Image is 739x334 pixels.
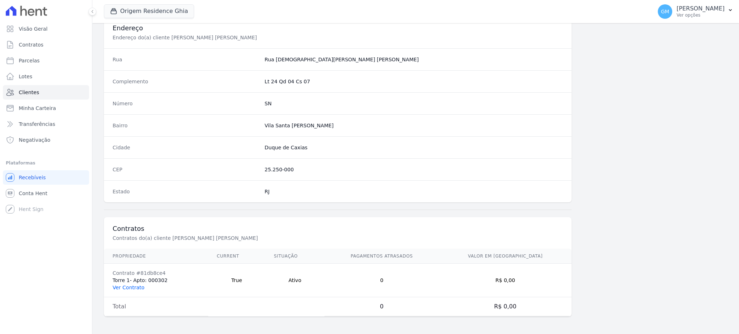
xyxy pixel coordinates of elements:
div: Plataformas [6,159,86,167]
span: Conta Hent [19,190,47,197]
span: GM [661,9,669,14]
dd: 25.250-000 [264,166,563,173]
dd: Rua [DEMOGRAPHIC_DATA][PERSON_NAME] [PERSON_NAME] [264,56,563,63]
a: Parcelas [3,53,89,68]
span: Parcelas [19,57,40,64]
span: Visão Geral [19,25,48,32]
a: Recebíveis [3,170,89,185]
a: Conta Hent [3,186,89,201]
a: Negativação [3,133,89,147]
dt: Bairro [113,122,259,129]
dt: Cidade [113,144,259,151]
td: Ativo [265,264,324,297]
dd: Lt 24 Qd 04 Cs 07 [264,78,563,85]
dt: Complemento [113,78,259,85]
th: Pagamentos Atrasados [324,249,439,264]
dd: Duque de Caxias [264,144,563,151]
span: Lotes [19,73,32,80]
span: Contratos [19,41,43,48]
span: Recebíveis [19,174,46,181]
a: Contratos [3,38,89,52]
a: Transferências [3,117,89,131]
span: Transferências [19,120,55,128]
a: Minha Carteira [3,101,89,115]
h3: Contratos [113,224,563,233]
button: GM [PERSON_NAME] Ver opções [652,1,739,22]
span: Clientes [19,89,39,96]
th: Valor em [GEOGRAPHIC_DATA] [439,249,572,264]
td: Torre 1- Apto: 000302 [104,264,208,297]
th: Propriedade [104,249,208,264]
td: R$ 0,00 [439,264,572,297]
a: Ver Contrato [113,285,144,290]
a: Clientes [3,85,89,100]
td: True [208,264,265,297]
h3: Endereço [113,24,563,32]
p: Endereço do(a) cliente [PERSON_NAME] [PERSON_NAME] [113,34,355,41]
button: Origem Residence Ghia [104,4,194,18]
dt: Número [113,100,259,107]
th: Situação [265,249,324,264]
a: Lotes [3,69,89,84]
a: Visão Geral [3,22,89,36]
p: Ver opções [677,12,725,18]
p: Contratos do(a) cliente [PERSON_NAME] [PERSON_NAME] [113,234,355,242]
p: [PERSON_NAME] [677,5,725,12]
td: 0 [324,264,439,297]
dt: CEP [113,166,259,173]
th: Current [208,249,265,264]
td: Total [104,297,208,316]
td: 0 [324,297,439,316]
div: Contrato #81db8ce4 [113,269,200,277]
dd: Vila Santa [PERSON_NAME] [264,122,563,129]
td: R$ 0,00 [439,297,572,316]
dt: Rua [113,56,259,63]
span: Minha Carteira [19,105,56,112]
dd: SN [264,100,563,107]
span: Negativação [19,136,51,144]
dt: Estado [113,188,259,195]
dd: RJ [264,188,563,195]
